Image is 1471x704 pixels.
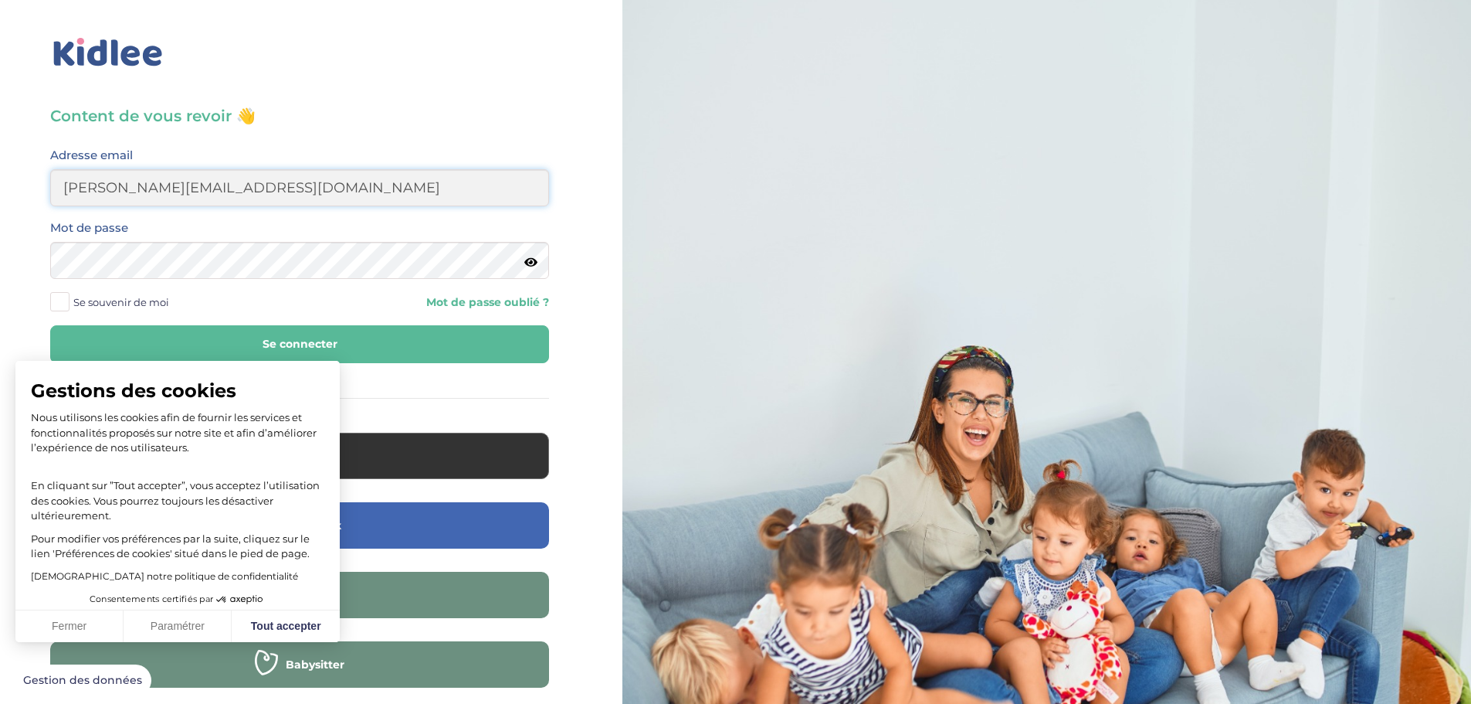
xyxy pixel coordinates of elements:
button: Se connecter [50,325,549,363]
img: logo_kidlee_bleu [50,35,166,70]
button: Consentements certifiés par [82,590,273,610]
button: Paramétrer [124,610,232,643]
span: Gestion des données [23,674,142,688]
span: Consentements certifiés par [90,595,213,604]
button: Fermer le widget sans consentement [14,665,151,697]
button: Tout accepter [232,610,340,643]
button: Fermer [15,610,124,643]
span: Gestions des cookies [31,379,324,403]
a: Mot de passe oublié ? [311,295,549,310]
span: Facebook [286,518,341,533]
label: Adresse email [50,145,133,165]
a: Babysitter [50,668,549,682]
p: Pour modifier vos préférences par la suite, cliquez sur le lien 'Préférences de cookies' situé da... [31,532,324,562]
input: Email [50,169,549,206]
span: Se souvenir de moi [73,292,169,312]
p: Nous utilisons les cookies afin de fournir les services et fonctionnalités proposés sur notre sit... [31,410,324,456]
button: Babysitter [50,641,549,688]
span: Babysitter [286,657,344,672]
p: En cliquant sur ”Tout accepter”, vous acceptez l’utilisation des cookies. Vous pourrez toujours l... [31,464,324,524]
svg: Axeptio [216,576,263,623]
label: Mot de passe [50,218,128,238]
a: [DEMOGRAPHIC_DATA] notre politique de confidentialité [31,570,298,582]
h3: Content de vous revoir 👋 [50,105,549,127]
